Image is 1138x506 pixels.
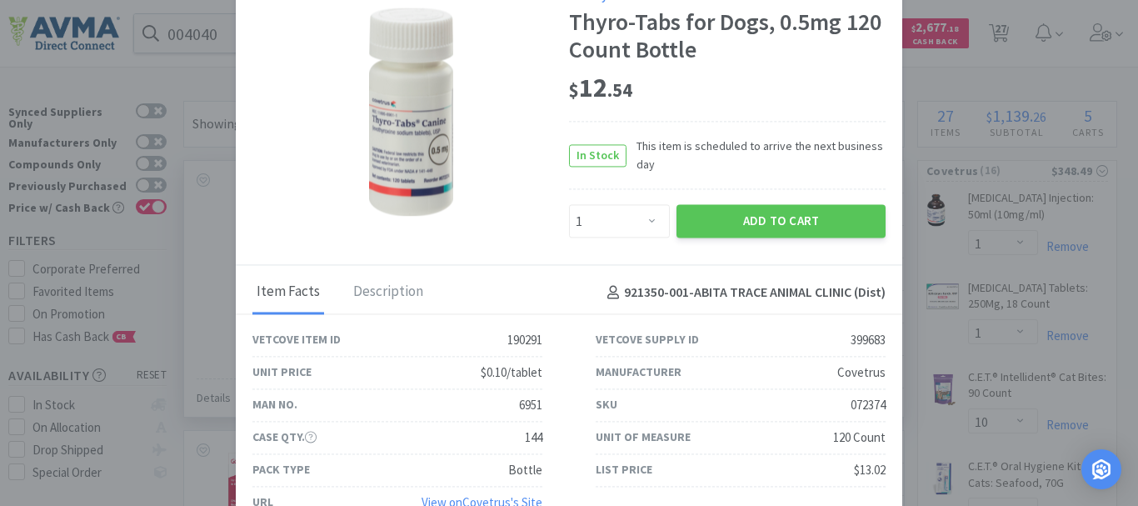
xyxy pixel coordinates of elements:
h4: 921350-001 - ABITA TRACE ANIMAL CLINIC (Dist) [601,283,886,304]
span: $ [569,79,579,103]
div: Covetrus [837,363,886,383]
span: . 54 [607,79,632,103]
button: Add to Cart [676,205,886,238]
div: 120 Count [833,428,886,448]
span: This item is scheduled to arrive the next business day [626,137,886,174]
div: 6951 [519,395,542,415]
div: 072374 [851,395,886,415]
span: In Stock [570,145,626,166]
div: Case Qty. [252,428,317,447]
span: 12 [569,72,632,105]
div: 190291 [507,330,542,350]
div: $0.10/tablet [481,363,542,383]
div: Description [349,273,427,314]
div: Vetcove Supply ID [596,331,699,349]
div: 399683 [851,330,886,350]
div: Man No. [252,396,297,414]
div: Thyro-Tabs for Dogs, 0.5mg 120 Count Bottle [569,8,886,64]
div: Bottle [508,460,542,480]
div: Item Facts [252,273,324,314]
div: 144 [525,428,542,448]
div: Vetcove Item ID [252,331,341,349]
div: $13.02 [854,460,886,480]
div: List Price [596,461,652,479]
div: SKU [596,396,617,414]
div: Pack Type [252,461,310,479]
div: Unit Price [252,363,312,382]
img: 41af635f1eec4f9ca9ff53de54fbef18_399683.png [369,8,453,217]
div: Open Intercom Messenger [1081,449,1121,489]
div: Manufacturer [596,363,681,382]
div: Unit of Measure [596,428,691,447]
